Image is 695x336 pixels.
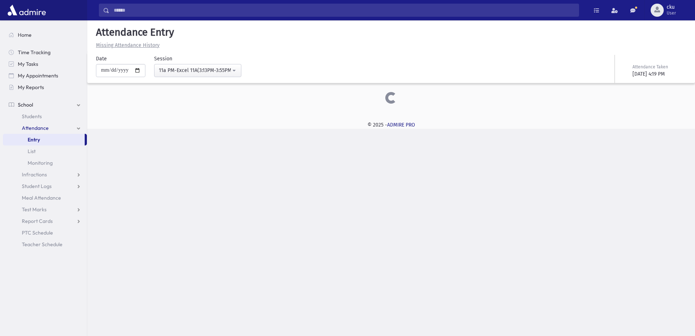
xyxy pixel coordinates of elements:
a: School [3,99,87,111]
div: Attendance Taken [632,64,685,70]
span: My Reports [18,84,44,91]
a: My Tasks [3,58,87,70]
a: Student Logs [3,180,87,192]
a: Entry [3,134,85,145]
span: List [28,148,36,155]
a: Time Tracking [3,47,87,58]
span: Monitoring [28,160,53,166]
div: 11a PM-Excel 11A(3:13PM-3:55PM) [159,67,231,74]
div: © 2025 - [99,121,683,129]
img: AdmirePro [6,3,48,17]
a: Monitoring [3,157,87,169]
span: Meal Attendance [22,195,61,201]
a: Teacher Schedule [3,239,87,250]
a: Home [3,29,87,41]
a: My Appointments [3,70,87,81]
span: Teacher Schedule [22,241,63,248]
span: Time Tracking [18,49,51,56]
a: Report Cards [3,215,87,227]
a: Missing Attendance History [93,42,160,48]
a: List [3,145,87,157]
button: 11a PM-Excel 11A(3:13PM-3:55PM) [154,64,241,77]
a: Attendance [3,122,87,134]
input: Search [109,4,579,17]
span: PTC Schedule [22,229,53,236]
div: [DATE] 4:19 PM [632,70,685,78]
span: Attendance [22,125,49,131]
u: Missing Attendance History [96,42,160,48]
a: Students [3,111,87,122]
span: Home [18,32,32,38]
span: School [18,101,33,108]
h5: Attendance Entry [93,26,689,39]
span: cku [667,4,676,10]
span: Infractions [22,171,47,178]
a: Infractions [3,169,87,180]
span: My Tasks [18,61,38,67]
span: User [667,10,676,16]
span: Students [22,113,42,120]
span: Student Logs [22,183,52,189]
a: My Reports [3,81,87,93]
span: Test Marks [22,206,47,213]
a: ADMIRE PRO [387,122,415,128]
a: PTC Schedule [3,227,87,239]
label: Date [96,55,107,63]
label: Session [154,55,172,63]
span: Entry [28,136,40,143]
a: Test Marks [3,204,87,215]
span: My Appointments [18,72,58,79]
a: Meal Attendance [3,192,87,204]
span: Report Cards [22,218,53,224]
